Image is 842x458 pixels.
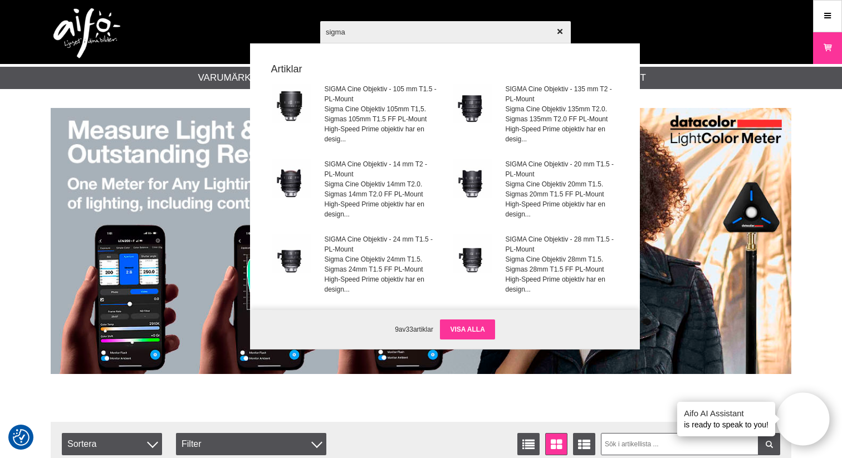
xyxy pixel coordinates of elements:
span: 9 [395,326,399,333]
a: SIGMA Cine Objektiv - 40 mm T1.5 - PL-Mount [446,303,625,377]
span: Sigma Cine Objektiv 135mm T2.0. Sigmas 135mm T2.0 FF PL-Mount High-Speed Prime objektiv har en de... [506,104,619,144]
span: SIGMA Cine Objektiv - 14 mm T2 - PL-Mount [325,159,438,179]
img: sc-24-1.5-pl-001.jpg [272,234,311,273]
span: SIGMA Cine Objektiv - 105 mm T1.5 - PL-Mount [325,84,438,104]
span: Sigma Cine Objektiv 20mm T1.5. Sigmas 20mm T1.5 FF PL-Mount High-Speed Prime objektiv har en desi... [506,179,619,219]
span: av [399,326,406,333]
img: sc-28-1.5-pl-001.jpg [453,234,492,273]
span: Sigma Cine Objektiv 28mm T1.5. Sigmas 28mm T1.5 FF PL-Mount High-Speed Prime objektiv har en desi... [506,254,619,294]
img: sc-14-2-pl-001.jpg [272,159,311,198]
a: SIGMA Cine Objektiv - 20 mm T1.5 - PL-MountSigma Cine Objektiv 20mm T1.5. Sigmas 20mm T1.5 FF PL-... [446,152,625,226]
a: SIGMA Cine Objektiv - 105 mm T1.5 - PL-MountSigma Cine Objektiv 105mm T1,5. Sigmas 105mm T1.5 FF ... [265,77,444,151]
input: Sök produkter ... [320,12,571,51]
span: Sigma Cine Objektiv 24mm T1.5. Sigmas 24mm T1.5 FF PL-Mount High-Speed Prime objektiv har en desi... [325,254,438,294]
strong: Artiklar [264,62,626,77]
a: Visa alla [440,319,495,339]
a: SIGMA Cine Objektiv - 14 mm T2 - PL-MountSigma Cine Objektiv 14mm T2.0. Sigmas 14mm T2.0 FF PL-Mo... [265,152,444,226]
span: Sigma Cine Objektiv 105mm T1,5. Sigmas 105mm T1.5 FF PL-Mount High-Speed Prime objektiv har en de... [325,104,438,144]
button: Samtyckesinställningar [13,427,30,447]
a: SIGMA Cine Objektiv - 35 mm T1.5 - PL-Mount [265,303,444,377]
img: sc-20-1.5-pl-001.jpg [453,159,492,198]
img: sc-105-1.5-pl-001.jpg [272,84,311,123]
span: Sigma Cine Objektiv 14mm T2.0. Sigmas 14mm T2.0 FF PL-Mount High-Speed Prime objektiv har en desi... [325,179,438,219]
a: SIGMA Cine Objektiv - 28 mm T1.5 - PL-MountSigma Cine Objektiv 28mm T1.5. Sigmas 28mm T1.5 FF PL-... [446,228,625,302]
span: SIGMA Cine Objektiv - 135 mm T2 - PL-Mount [506,84,619,104]
a: Varumärken [198,71,265,85]
span: SIGMA Cine Objektiv - 20 mm T1.5 - PL-Mount [506,159,619,179]
img: sc-135-2-pl-001.jpg [453,84,492,123]
img: Revisit consent button [13,429,30,446]
a: SIGMA Cine Objektiv - 24 mm T1.5 - PL-MountSigma Cine Objektiv 24mm T1.5. Sigmas 24mm T1.5 FF PL-... [265,228,444,302]
img: logo.png [53,8,120,58]
span: SIGMA Cine Objektiv - 24 mm T1.5 - PL-Mount [325,234,438,254]
span: 33 [406,326,413,333]
span: artiklar [413,326,433,333]
span: SIGMA Cine Objektiv - 28 mm T1.5 - PL-Mount [506,234,619,254]
a: SIGMA Cine Objektiv - 135 mm T2 - PL-MountSigma Cine Objektiv 135mm T2.0. Sigmas 135mm T2.0 FF PL... [446,77,625,151]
